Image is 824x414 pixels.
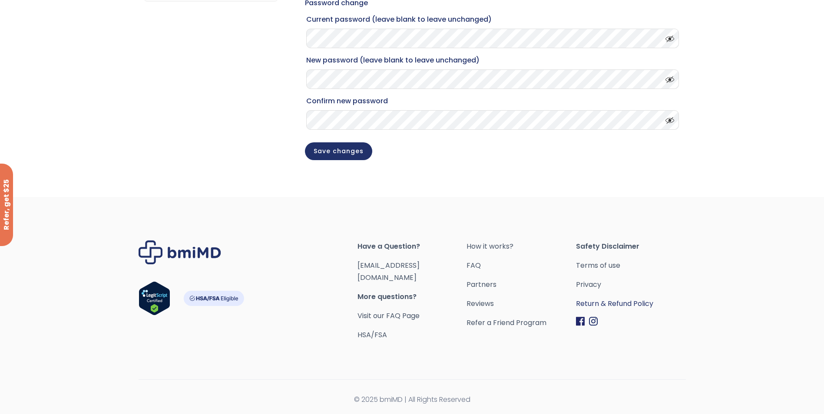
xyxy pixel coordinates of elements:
[357,260,420,283] a: [EMAIL_ADDRESS][DOMAIN_NAME]
[139,281,170,319] a: Verify LegitScript Approval for www.bmimd.com
[467,298,576,310] a: Reviews
[139,240,221,264] img: Brand Logo
[357,330,387,340] a: HSA/FSA
[139,394,686,406] span: © 2025 bmiMD | All Rights Reserved
[305,142,372,160] button: Save changes
[306,53,679,67] label: New password (leave blank to leave unchanged)
[306,94,679,108] label: Confirm new password
[467,260,576,272] a: FAQ
[576,240,685,253] span: Safety Disclaimer
[139,281,170,315] img: Verify Approval for www.bmimd.com
[467,279,576,291] a: Partners
[306,13,679,26] label: Current password (leave blank to leave unchanged)
[467,317,576,329] a: Refer a Friend Program
[576,260,685,272] a: Terms of use
[467,240,576,253] a: How it works?
[589,317,598,326] img: Instagram
[576,298,685,310] a: Return & Refund Policy
[357,240,467,253] span: Have a Question?
[576,317,585,326] img: Facebook
[576,279,685,291] a: Privacy
[357,291,467,303] span: More questions?
[183,291,244,306] img: HSA-FSA
[357,311,420,321] a: Visit our FAQ Page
